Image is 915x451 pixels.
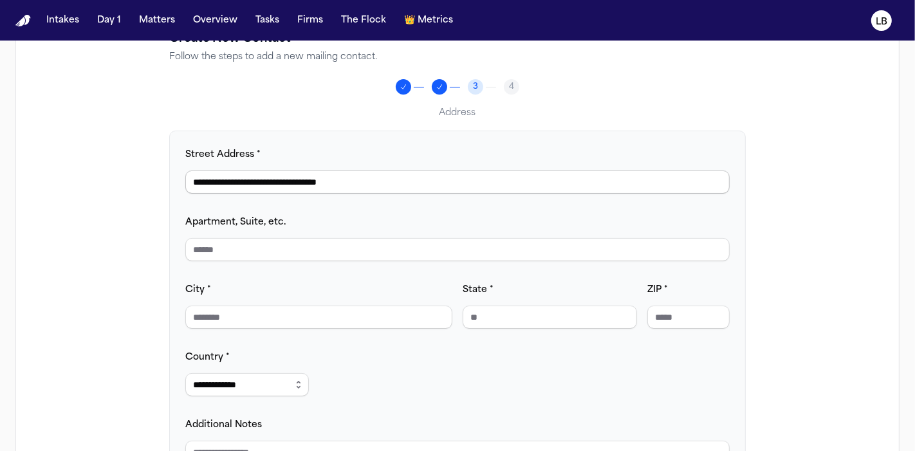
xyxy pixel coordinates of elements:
label: ZIP * [647,285,668,295]
button: Tasks [250,9,284,32]
button: The Flock [336,9,391,32]
label: Additional Notes [185,420,262,430]
button: Intakes [41,9,84,32]
label: City * [185,285,211,295]
label: Apartment, Suite, etc. [185,217,286,227]
label: State * [463,285,494,295]
a: Home [15,15,31,27]
button: crownMetrics [399,9,458,32]
label: Country * [185,353,230,362]
label: Street Address * [185,150,261,160]
span: 3 [473,82,478,92]
button: Firms [292,9,328,32]
nav: Progress [169,79,746,95]
button: Overview [188,9,243,32]
p: Follow the steps to add a new mailing contact. [169,51,746,64]
button: Matters [134,9,180,32]
button: Day 1 [92,9,126,32]
span: Address [439,108,476,118]
img: Finch Logo [15,15,31,27]
span: 4 [509,82,514,92]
